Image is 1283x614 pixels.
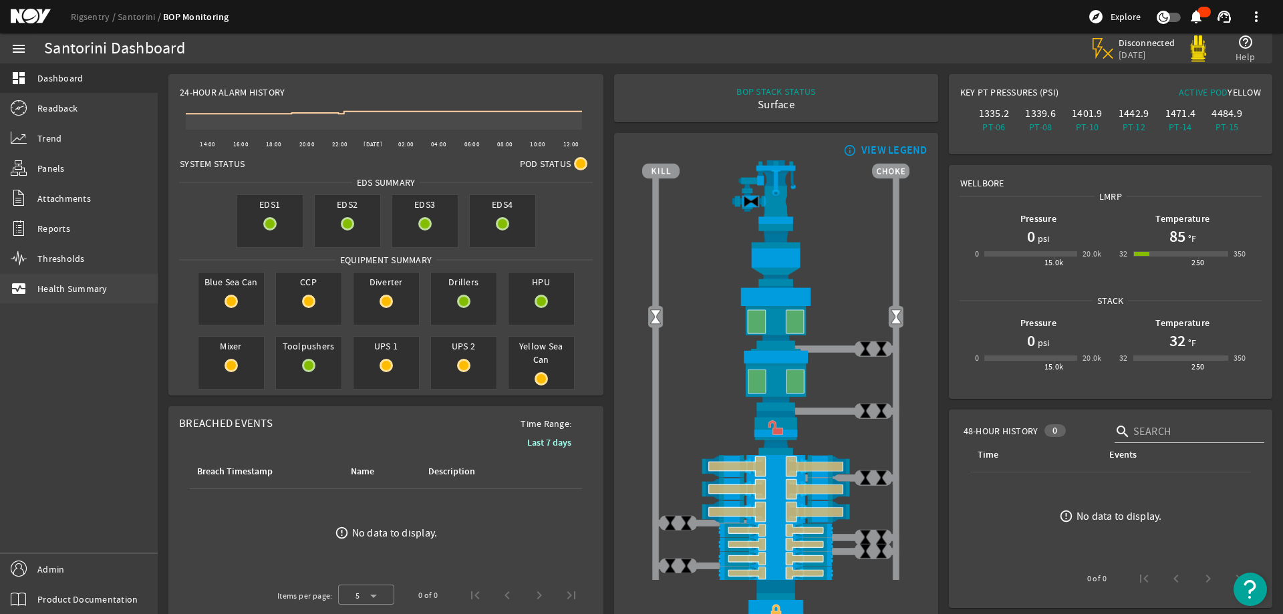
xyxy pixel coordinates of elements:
[1020,120,1061,134] div: PT-08
[531,140,546,148] text: 10:00
[527,436,571,449] b: Last 7 days
[233,140,249,148] text: 16:00
[1119,49,1175,61] span: [DATE]
[195,464,333,479] div: Breach Timestamp
[950,166,1272,190] div: Wellbore
[964,424,1038,438] span: 48-Hour History
[418,589,438,602] div: 0 of 0
[873,470,889,486] img: ValveClose.png
[431,140,446,148] text: 04:00
[335,526,349,540] mat-icon: error_outline
[1035,336,1050,349] span: psi
[662,558,678,574] img: ValveClose.png
[335,253,436,267] span: Equipment Summary
[37,593,138,606] span: Product Documentation
[198,273,264,291] span: Blue Sea Can
[398,140,414,148] text: 02:00
[1179,86,1228,98] span: Active Pod
[1044,360,1064,373] div: 15.0k
[1206,107,1248,120] div: 4484.9
[332,140,347,148] text: 22:00
[392,195,458,214] span: EDS3
[277,589,333,603] div: Items per page:
[351,464,374,479] div: Name
[1206,120,1248,134] div: PT-15
[1020,107,1061,120] div: 1339.6
[1020,212,1056,225] b: Pressure
[197,464,273,479] div: Breach Timestamp
[642,537,909,551] img: PipeRamOpenBlock.png
[349,464,410,479] div: Name
[37,252,85,265] span: Thresholds
[960,86,1111,104] div: Key PT Pressures (PSI)
[857,470,873,486] img: ValveClose.png
[1109,448,1137,462] div: Events
[464,140,480,148] text: 06:00
[276,337,341,355] span: Toolpushers
[37,222,70,235] span: Reports
[1234,247,1246,261] div: 350
[1087,572,1107,585] div: 0 of 0
[1185,232,1197,245] span: °F
[1119,37,1175,49] span: Disconnected
[642,224,909,286] img: FlexJoint.png
[200,140,215,148] text: 14:00
[431,273,496,291] span: Drillers
[1191,360,1204,373] div: 250
[974,107,1015,120] div: 1335.2
[353,273,419,291] span: Diverter
[11,281,27,297] mat-icon: monitor_heart
[44,42,185,55] div: Santorini Dashboard
[642,349,909,410] img: LowerAnnularOpen.png
[642,523,909,537] img: PipeRamOpenBlock.png
[1044,424,1065,437] div: 0
[976,448,1091,462] div: Time
[642,455,909,478] img: ShearRamOpenBlock.png
[1169,330,1185,351] h1: 32
[315,195,380,214] span: EDS2
[873,529,889,545] img: ValveClose.png
[1155,317,1209,329] b: Temperature
[1119,351,1128,365] div: 32
[1027,226,1035,247] h1: 0
[1035,232,1050,245] span: psi
[520,157,571,170] span: Pod Status
[1083,6,1146,27] button: Explore
[642,286,909,349] img: UpperAnnularOpen.png
[352,176,420,189] span: EDS SUMMARY
[118,11,163,23] a: Santorini
[428,464,475,479] div: Description
[975,247,979,261] div: 0
[1240,1,1272,33] button: more_vert
[1083,351,1102,365] div: 20.0k
[1160,107,1201,120] div: 1471.4
[563,140,579,148] text: 12:00
[37,563,64,576] span: Admin
[276,273,341,291] span: CCP
[642,551,909,565] img: PipeRamOpenBlock.png
[509,337,574,369] span: Yellow Sea Can
[299,140,315,148] text: 20:00
[873,341,889,357] img: ValveClose.png
[1188,9,1204,25] mat-icon: notifications
[1113,120,1155,134] div: PT-12
[1107,448,1240,462] div: Events
[857,403,873,419] img: ValveClose.png
[1111,10,1141,23] span: Explore
[975,351,979,365] div: 0
[1216,9,1232,25] mat-icon: support_agent
[37,282,108,295] span: Health Summary
[978,448,998,462] div: Time
[642,411,909,455] img: RiserConnectorUnlock.png
[736,85,815,98] div: BOP STACK STATUS
[163,11,229,23] a: BOP Monitoring
[1133,424,1254,440] input: Search
[1191,256,1204,269] div: 250
[857,543,873,559] img: ValveClose.png
[1160,120,1201,134] div: PT-14
[1066,107,1108,120] div: 1401.9
[1236,50,1255,63] span: Help
[1027,330,1035,351] h1: 0
[353,337,419,355] span: UPS 1
[888,309,904,325] img: Valve2Open.png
